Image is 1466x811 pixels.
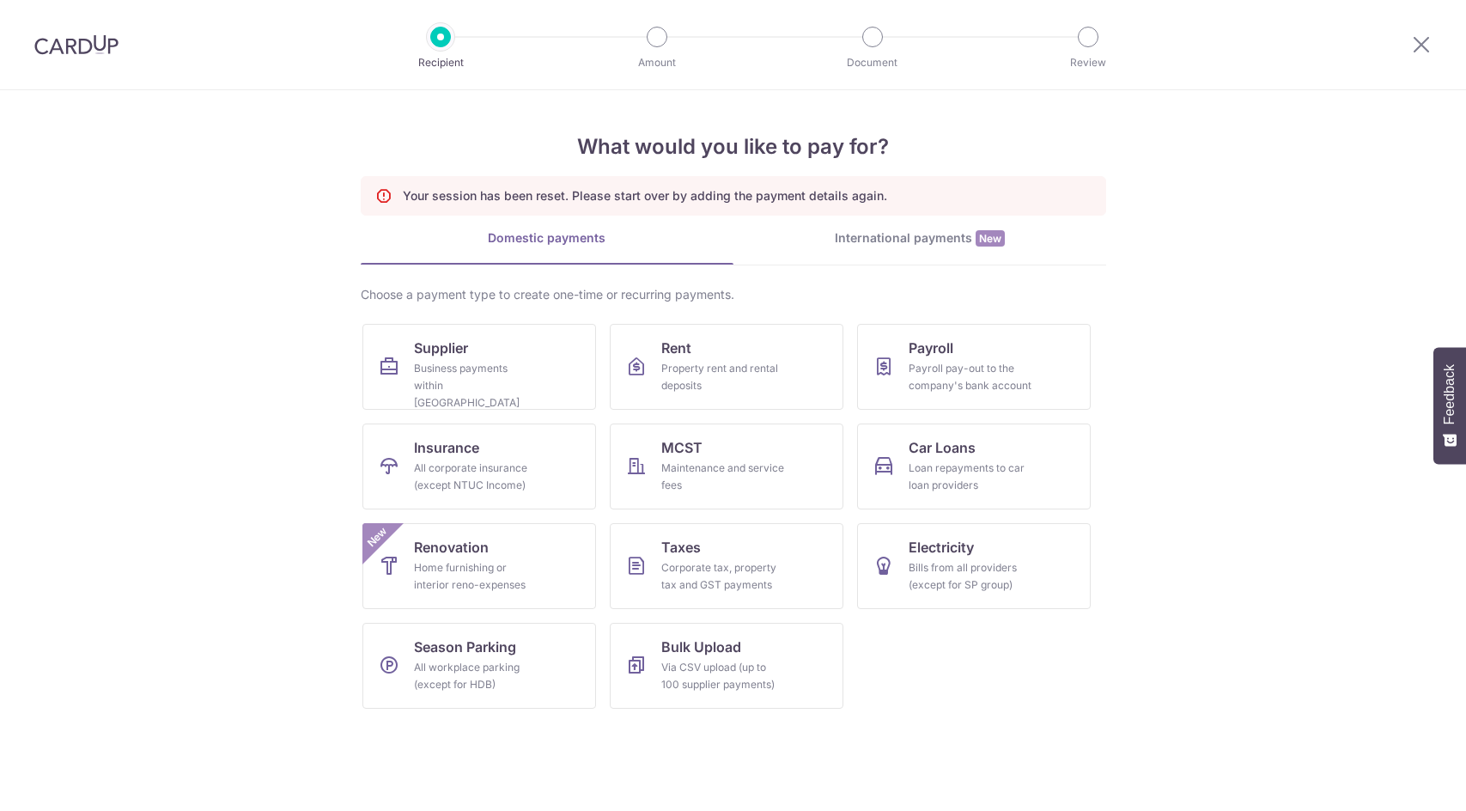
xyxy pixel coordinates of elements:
[857,324,1091,410] a: PayrollPayroll pay-out to the company's bank account
[414,537,489,558] span: Renovation
[361,229,733,247] div: Domestic payments
[661,637,741,657] span: Bulk Upload
[909,338,953,358] span: Payroll
[362,523,596,609] a: RenovationHome furnishing or interior reno-expensesNew
[403,187,887,204] p: Your session has been reset. Please start over by adding the payment details again.
[661,437,703,458] span: MCST
[362,424,596,509] a: InsuranceAll corporate insurance (except NTUC Income)
[610,623,843,709] a: Bulk UploadVia CSV upload (up to 100 supplier payments)
[361,131,1106,162] h4: What would you like to pay for?
[809,54,936,71] p: Document
[661,559,785,594] div: Corporate tax, property tax and GST payments
[733,229,1106,247] div: International payments
[414,437,479,458] span: Insurance
[976,230,1005,247] span: New
[661,338,691,358] span: Rent
[414,637,516,657] span: Season Parking
[361,286,1106,303] div: Choose a payment type to create one-time or recurring payments.
[909,460,1032,494] div: Loan repayments to car loan providers
[377,54,504,71] p: Recipient
[362,523,391,552] span: New
[909,360,1032,394] div: Payroll pay-out to the company's bank account
[1025,54,1152,71] p: Review
[610,324,843,410] a: RentProperty rent and rental deposits
[661,659,785,693] div: Via CSV upload (up to 100 supplier payments)
[610,424,843,509] a: MCSTMaintenance and service fees
[909,537,974,558] span: Electricity
[610,523,843,609] a: TaxesCorporate tax, property tax and GST payments
[34,34,119,55] img: CardUp
[1442,364,1457,424] span: Feedback
[661,537,701,558] span: Taxes
[857,523,1091,609] a: ElectricityBills from all providers (except for SP group)
[593,54,721,71] p: Amount
[909,559,1032,594] div: Bills from all providers (except for SP group)
[661,360,785,394] div: Property rent and rental deposits
[857,424,1091,509] a: Car LoansLoan repayments to car loan providers
[414,338,468,358] span: Supplier
[414,659,538,693] div: All workplace parking (except for HDB)
[362,623,596,709] a: Season ParkingAll workplace parking (except for HDB)
[414,460,538,494] div: All corporate insurance (except NTUC Income)
[661,460,785,494] div: Maintenance and service fees
[909,437,976,458] span: Car Loans
[362,324,596,410] a: SupplierBusiness payments within [GEOGRAPHIC_DATA]
[414,559,538,594] div: Home furnishing or interior reno-expenses
[1433,347,1466,464] button: Feedback - Show survey
[414,360,538,412] div: Business payments within [GEOGRAPHIC_DATA]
